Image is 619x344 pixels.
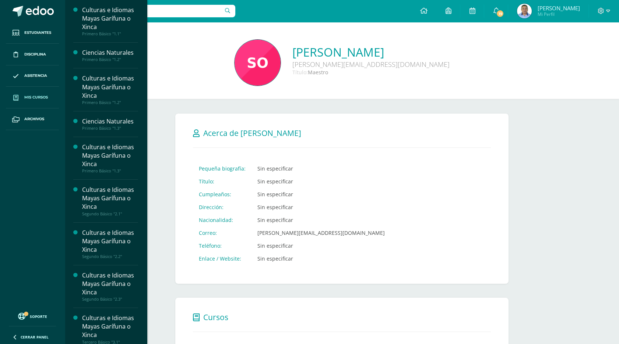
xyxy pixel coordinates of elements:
[193,252,252,265] td: Enlace / Website:
[252,188,391,201] td: Sin especificar
[6,87,59,108] a: Mis cursos
[252,175,391,188] td: Sin especificar
[82,229,138,259] a: Culturas e Idiomas Mayas Garífuna o XincaSegundo Básico "2.2"
[517,4,532,18] img: 23e8710bf1a66a253e536f1c80b3e19a.png
[193,175,252,188] td: Título:
[82,186,138,216] a: Culturas e Idiomas Mayas Garífuna o XincaSegundo Básico "2.1"
[252,162,391,175] td: Sin especificar
[82,31,138,36] div: Primero Básico "1.1"
[24,30,51,36] span: Estudiantes
[24,51,46,57] span: Disciplina
[82,57,138,62] div: Primero Básico "1.2"
[82,254,138,259] div: Segundo Básico "2.2"
[30,314,47,319] span: Soporte
[82,6,138,36] a: Culturas e Idiomas Mayas Garífuna o XincaPrimero Básico "1.1"
[6,65,59,87] a: Asistencia
[6,22,59,44] a: Estudiantes
[203,312,228,322] span: Cursos
[82,126,138,131] div: Primero Básico "1.3"
[82,117,138,131] a: Ciencias NaturalesPrimero Básico "1.3"
[193,162,252,175] td: Pequeña biografía:
[537,11,580,17] span: Mi Perfil
[193,201,252,214] td: Dirección:
[203,128,301,138] span: Acerca de [PERSON_NAME]
[537,4,580,12] span: [PERSON_NAME]
[6,44,59,65] a: Disciplina
[292,60,450,69] div: [PERSON_NAME][EMAIL_ADDRESS][DOMAIN_NAME]
[21,334,49,340] span: Cerrar panel
[82,229,138,254] div: Culturas e Idiomas Mayas Garífuna o Xinca
[82,168,138,173] div: Primero Básico "1.3"
[82,186,138,211] div: Culturas e Idiomas Mayas Garífuna o Xinca
[82,49,138,57] div: Ciencias Naturales
[292,44,450,60] a: [PERSON_NAME]
[24,116,44,122] span: Archivos
[252,226,391,239] td: [PERSON_NAME][EMAIL_ADDRESS][DOMAIN_NAME]
[193,226,252,239] td: Correo:
[308,69,328,76] span: Maestro
[82,143,138,173] a: Culturas e Idiomas Mayas Garífuna o XincaPrimero Básico "1.3"
[82,117,138,126] div: Ciencias Naturales
[252,239,391,252] td: Sin especificar
[70,5,235,17] input: Busca un usuario...
[82,211,138,216] div: Segundo Básico "2.1"
[292,69,308,76] span: Título:
[82,143,138,168] div: Culturas e Idiomas Mayas Garífuna o Xinca
[193,239,252,252] td: Teléfono:
[82,74,138,105] a: Culturas e Idiomas Mayas Garífuna o XincaPrimero Básico "1.2"
[6,108,59,130] a: Archivos
[82,100,138,105] div: Primero Básico "1.2"
[252,252,391,265] td: Sin especificar
[24,73,47,79] span: Asistencia
[496,10,504,18] span: 19
[193,214,252,226] td: Nacionalidad:
[82,271,138,302] a: Culturas e Idiomas Mayas Garífuna o XincaSegundo Básico "2.3"
[82,6,138,31] div: Culturas e Idiomas Mayas Garífuna o Xinca
[82,314,138,339] div: Culturas e Idiomas Mayas Garífuna o Xinca
[235,40,281,86] img: 2b9d98e692b3a66235efcf3c05c836fd.png
[82,49,138,62] a: Ciencias NaturalesPrimero Básico "1.2"
[24,94,48,100] span: Mis cursos
[193,188,252,201] td: Cumpleaños:
[82,297,138,302] div: Segundo Básico "2.3"
[252,214,391,226] td: Sin especificar
[252,201,391,214] td: Sin especificar
[9,311,56,321] a: Soporte
[82,271,138,297] div: Culturas e Idiomas Mayas Garífuna o Xinca
[82,74,138,100] div: Culturas e Idiomas Mayas Garífuna o Xinca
